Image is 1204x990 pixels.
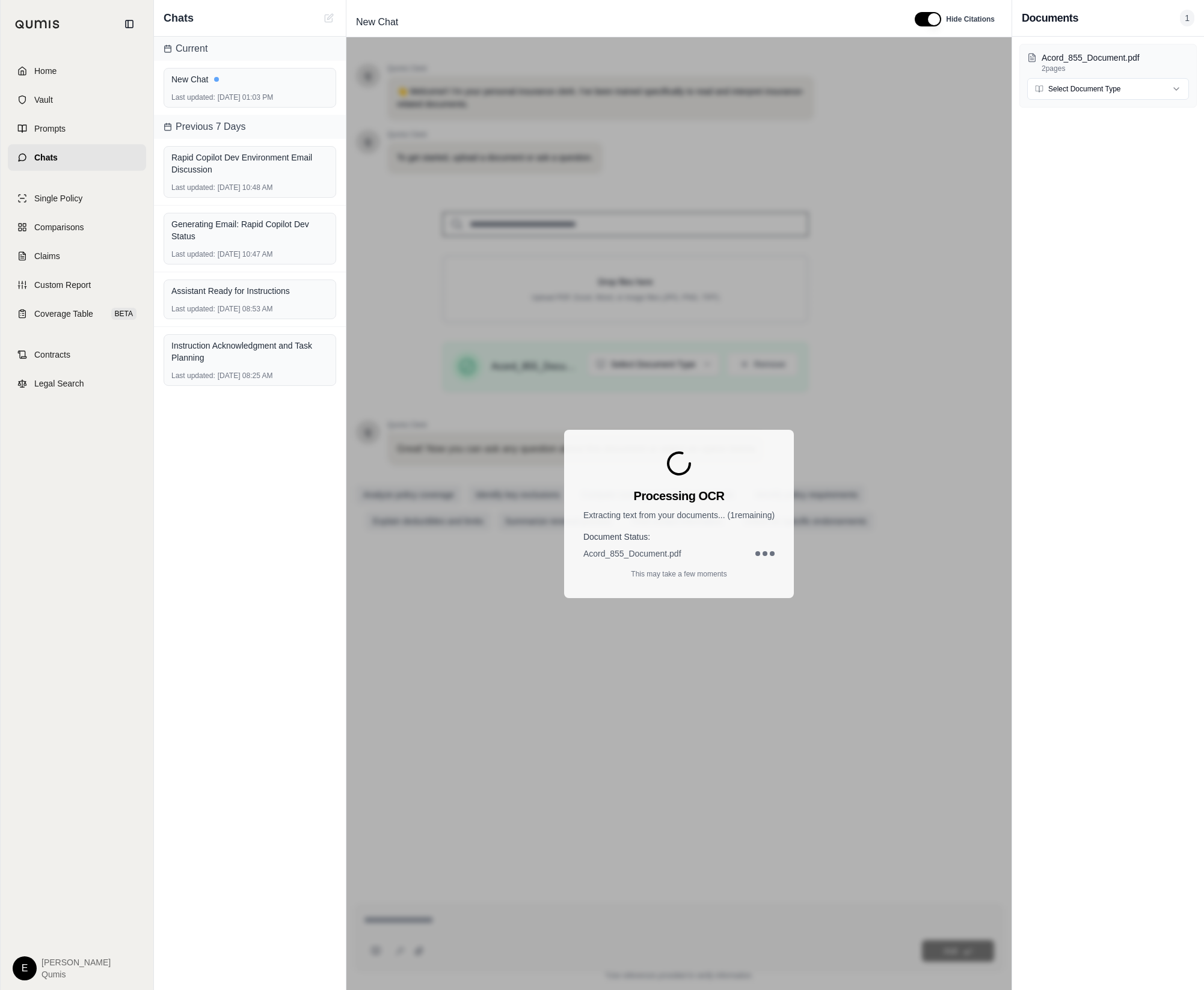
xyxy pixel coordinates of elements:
span: Prompts [34,123,66,135]
div: Previous 7 Days [154,115,346,139]
h3: Processing OCR [634,487,725,504]
div: [DATE] 01:03 PM [171,93,328,102]
div: [DATE] 08:25 AM [171,371,328,380]
p: 2 pages [1042,64,1189,73]
p: Extracting text from your documents... ( 1 remaining) [583,509,775,521]
span: Coverage Table [34,308,93,320]
span: Custom Report [34,279,91,291]
h4: Document Status: [583,531,775,543]
span: Last updated: [171,183,215,192]
span: Home [34,65,57,77]
div: [DATE] 08:53 AM [171,304,328,314]
button: Cannot create new chat while OCR is processing [322,11,336,25]
a: Home [8,58,146,84]
a: Prompts [8,115,146,142]
span: Acord_855_Document.pdf [583,548,681,560]
a: Vault [8,87,146,113]
a: Legal Search [8,370,146,397]
span: BETA [111,308,137,320]
a: Comparisons [8,214,146,240]
div: [DATE] 10:47 AM [171,249,328,259]
span: Last updated: [171,93,215,102]
a: Custom Report [8,272,146,298]
span: Hide Citations [946,14,995,24]
span: Comparisons [34,221,84,233]
span: New Chat [351,13,403,32]
div: Generating Email: Rapid Copilot Dev Status [171,218,328,242]
div: Current [154,37,346,61]
div: Edit Title [351,13,900,32]
span: [PERSON_NAME] [41,956,111,968]
h3: Documents [1022,10,1078,26]
p: Acord_855_Document.pdf [1042,52,1189,64]
a: Contracts [8,341,146,368]
span: Chats [164,10,194,26]
span: Chats [34,151,58,163]
div: [DATE] 10:48 AM [171,183,328,192]
span: Last updated: [171,304,215,314]
span: Legal Search [34,377,84,390]
div: E [13,956,37,980]
button: Acord_855_Document.pdf2pages [1027,52,1189,73]
img: Qumis Logo [15,20,60,29]
a: Single Policy [8,185,146,212]
p: This may take a few moments [631,569,726,579]
div: New Chat [171,73,328,85]
button: Collapse sidebar [120,14,139,34]
span: Single Policy [34,192,82,204]
span: Last updated: [171,371,215,380]
a: Chats [8,144,146,171]
div: Instruction Acknowledgment and Task Planning [171,340,328,364]
span: Qumis [41,968,111,980]
div: Rapid Copilot Dev Environment Email Discussion [171,151,328,176]
a: Claims [8,243,146,269]
a: Coverage TableBETA [8,301,146,327]
span: Last updated: [171,249,215,259]
div: Assistant Ready for Instructions [171,285,328,297]
span: Claims [34,250,60,262]
span: Contracts [34,349,70,361]
span: 1 [1180,10,1194,26]
span: Vault [34,94,53,106]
